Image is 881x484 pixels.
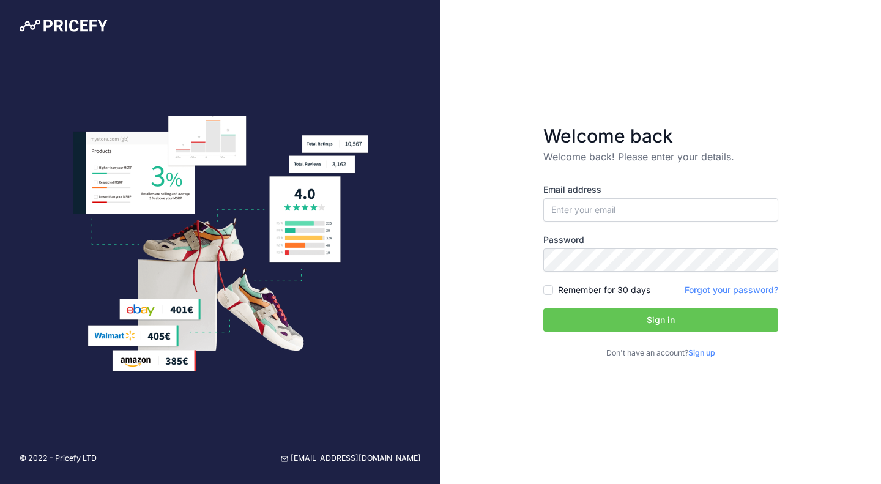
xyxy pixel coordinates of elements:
[688,348,715,357] a: Sign up
[543,198,778,222] input: Enter your email
[558,284,650,296] label: Remember for 30 days
[685,285,778,295] a: Forgot your password?
[20,453,97,464] p: © 2022 - Pricefy LTD
[543,184,778,196] label: Email address
[20,20,108,32] img: Pricefy
[281,453,421,464] a: [EMAIL_ADDRESS][DOMAIN_NAME]
[543,234,778,246] label: Password
[543,125,778,147] h3: Welcome back
[543,308,778,332] button: Sign in
[543,149,778,164] p: Welcome back! Please enter your details.
[543,348,778,359] p: Don't have an account?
